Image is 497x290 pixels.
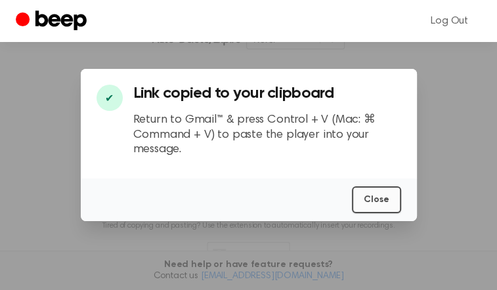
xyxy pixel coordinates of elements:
a: Beep [16,9,90,34]
h3: Link copied to your clipboard [133,85,401,102]
p: Return to Gmail™ & press Control + V (Mac: ⌘ Command + V) to paste the player into your message. [133,113,401,157]
a: Log Out [418,5,481,37]
div: ✔ [97,85,123,111]
button: Close [352,186,401,213]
